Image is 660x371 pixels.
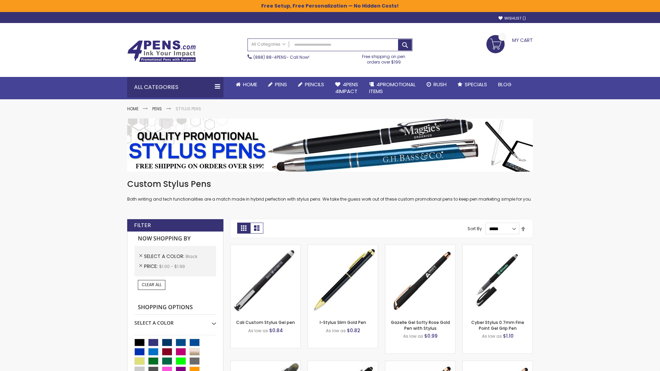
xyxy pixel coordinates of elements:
[236,319,295,325] a: Cali Custom Stylus Gel pen
[433,81,447,88] span: Rush
[364,77,421,99] a: 4PROMOTIONALITEMS
[385,245,455,250] a: Gazelle Gel Softy Rose Gold Pen with Stylus-Black
[385,245,455,315] img: Gazelle Gel Softy Rose Gold Pen with Stylus-Black
[320,319,366,325] a: I-Stylus Slim Gold Pen
[127,179,533,202] div: Both writing and tech functionalities are a match made in hybrid perfection with stylus pens. We ...
[127,106,139,112] a: Home
[237,223,250,234] strong: Grid
[465,81,487,88] span: Specials
[308,361,378,367] a: Custom Soft Touch® Metal Pens with Stylus-Black
[503,333,514,339] span: $1.10
[263,77,293,92] a: Pens
[144,263,159,270] span: Price
[482,333,502,339] span: As low as
[231,245,300,250] a: Cali Custom Stylus Gel pen-Black
[467,226,482,232] label: Sort By
[231,361,300,367] a: Souvenir® Jalan Highlighter Stylus Pen Combo-Black
[498,81,511,88] span: Blog
[127,119,533,172] img: Stylus Pens
[385,361,455,367] a: Islander Softy Rose Gold Gel Pen with Stylus-Black
[253,54,286,60] a: (888) 88-4PENS
[152,106,162,112] a: Pens
[248,39,289,50] a: All Categories
[134,315,216,326] div: Select A Color
[498,16,526,21] a: Wishlist
[134,222,151,229] strong: Filter
[463,245,532,250] a: Cyber Stylus 0.7mm Fine Point Gel Grip Pen-Black
[463,245,532,315] img: Cyber Stylus 0.7mm Fine Point Gel Grip Pen-Black
[127,179,533,190] h1: Custom Stylus Pens
[369,81,416,95] span: 4PROMOTIONAL ITEMS
[308,245,378,315] img: I-Stylus Slim Gold-Black
[134,300,216,315] strong: Shopping Options
[253,54,309,60] span: - Call Now!
[144,253,186,260] span: Select A Color
[243,81,257,88] span: Home
[463,361,532,367] a: Gazelle Gel Softy Rose Gold Pen with Stylus - ColorJet-Black
[127,40,196,62] img: 4Pens Custom Pens and Promotional Products
[248,328,268,334] span: As low as
[330,77,364,99] a: 4Pens4impact
[335,81,358,95] span: 4Pens 4impact
[186,254,197,259] span: Black
[452,77,493,92] a: Specials
[127,77,223,98] div: All Categories
[424,333,438,339] span: $0.99
[176,106,201,112] strong: Stylus Pens
[138,280,165,290] a: Clear All
[230,77,263,92] a: Home
[159,263,185,269] span: $1.00 - $1.99
[403,333,423,339] span: As low as
[142,282,162,288] span: Clear All
[251,42,286,47] span: All Categories
[305,81,324,88] span: Pencils
[269,327,283,334] span: $0.84
[421,77,452,92] a: Rush
[275,81,287,88] span: Pens
[493,77,517,92] a: Blog
[355,51,413,65] div: Free shipping on pen orders over $199
[308,245,378,250] a: I-Stylus Slim Gold-Black
[293,77,330,92] a: Pencils
[326,328,346,334] span: As low as
[471,319,524,331] a: Cyber Stylus 0.7mm Fine Point Gel Grip Pen
[391,319,450,331] a: Gazelle Gel Softy Rose Gold Pen with Stylus
[134,232,216,246] strong: Now Shopping by
[347,327,360,334] span: $0.82
[231,245,300,315] img: Cali Custom Stylus Gel pen-Black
